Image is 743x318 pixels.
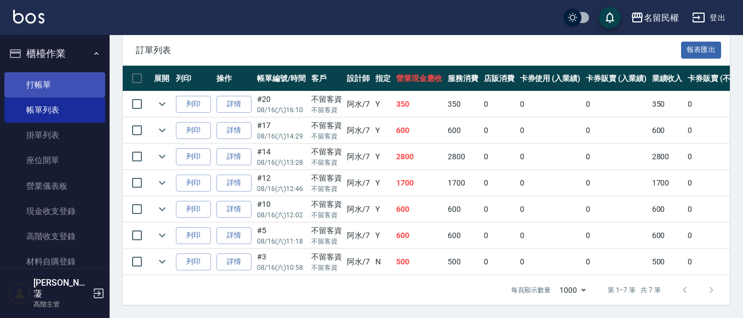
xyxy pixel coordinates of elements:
td: 600 [649,196,685,222]
div: 不留客資 [311,120,342,131]
th: 列印 [173,66,214,91]
th: 卡券使用 (入業績) [517,66,584,91]
td: 600 [445,196,481,222]
td: Y [373,196,393,222]
td: #17 [254,118,308,143]
td: 0 [481,223,517,248]
p: 08/16 (六) 11:18 [257,236,306,246]
p: 08/16 (六) 12:46 [257,184,306,194]
td: Y [373,118,393,143]
td: 1700 [445,170,481,196]
td: 阿水 /7 [344,170,373,196]
td: 500 [393,249,445,275]
div: 不留客資 [311,225,342,236]
th: 展開 [151,66,173,91]
td: Y [373,223,393,248]
p: 不留客資 [311,184,342,194]
td: #20 [254,91,308,117]
button: expand row [154,227,170,244]
a: 詳情 [216,96,252,113]
a: 掛單列表 [4,123,105,148]
td: N [373,249,393,275]
button: 列印 [176,175,211,192]
td: 0 [481,144,517,170]
button: 列印 [176,253,211,270]
img: Logo [13,10,44,24]
td: 2800 [649,144,685,170]
td: 0 [583,223,649,248]
a: 報表匯出 [681,44,722,55]
td: 1700 [649,170,685,196]
td: #10 [254,196,308,222]
td: 阿水 /7 [344,144,373,170]
td: 600 [393,223,445,248]
th: 帳單編號/時間 [254,66,308,91]
p: 08/16 (六) 14:29 [257,131,306,141]
p: 不留客資 [311,236,342,246]
div: 不留客資 [311,146,342,158]
button: save [599,7,621,28]
td: 500 [445,249,481,275]
td: 600 [393,196,445,222]
td: 350 [649,91,685,117]
button: 登出 [688,8,730,28]
button: 列印 [176,148,211,165]
td: 0 [481,196,517,222]
a: 詳情 [216,122,252,139]
button: 名留民權 [626,7,683,29]
td: 600 [649,118,685,143]
td: 0 [517,196,584,222]
a: 材料自購登錄 [4,249,105,274]
td: 阿水 /7 [344,223,373,248]
div: 不留客資 [311,251,342,263]
p: 不留客資 [311,263,342,273]
td: 0 [517,223,584,248]
button: expand row [154,201,170,217]
td: 600 [445,223,481,248]
td: #5 [254,223,308,248]
td: 600 [445,118,481,143]
div: 不留客資 [311,94,342,105]
button: 列印 [176,201,211,218]
td: 350 [445,91,481,117]
p: 不留客資 [311,105,342,115]
button: 報表匯出 [681,42,722,59]
a: 帳單列表 [4,97,105,123]
td: 0 [481,249,517,275]
td: 0 [517,91,584,117]
td: 阿水 /7 [344,196,373,222]
a: 詳情 [216,253,252,270]
a: 打帳單 [4,72,105,97]
p: 不留客資 [311,210,342,220]
th: 操作 [214,66,254,91]
th: 服務消費 [445,66,481,91]
a: 詳情 [216,148,252,165]
td: 600 [393,118,445,143]
td: #3 [254,249,308,275]
button: 列印 [176,122,211,139]
p: 08/16 (六) 12:02 [257,210,306,220]
p: 高階主管 [33,299,89,309]
div: 名留民權 [644,11,679,25]
th: 業績收入 [649,66,685,91]
p: 每頁顯示數量 [511,285,551,295]
td: 0 [583,249,649,275]
button: expand row [154,96,170,112]
a: 詳情 [216,201,252,218]
td: 0 [583,91,649,117]
button: 櫃檯作業 [4,39,105,68]
td: #12 [254,170,308,196]
td: 0 [583,144,649,170]
h5: [PERSON_NAME]蓤 [33,277,89,299]
span: 訂單列表 [136,45,681,56]
td: 500 [649,249,685,275]
td: 0 [583,196,649,222]
td: Y [373,144,393,170]
button: expand row [154,175,170,191]
button: 列印 [176,227,211,244]
a: 營業儀表板 [4,174,105,199]
a: 詳情 [216,175,252,192]
button: expand row [154,253,170,270]
div: 1000 [555,275,590,305]
td: 阿水 /7 [344,249,373,275]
